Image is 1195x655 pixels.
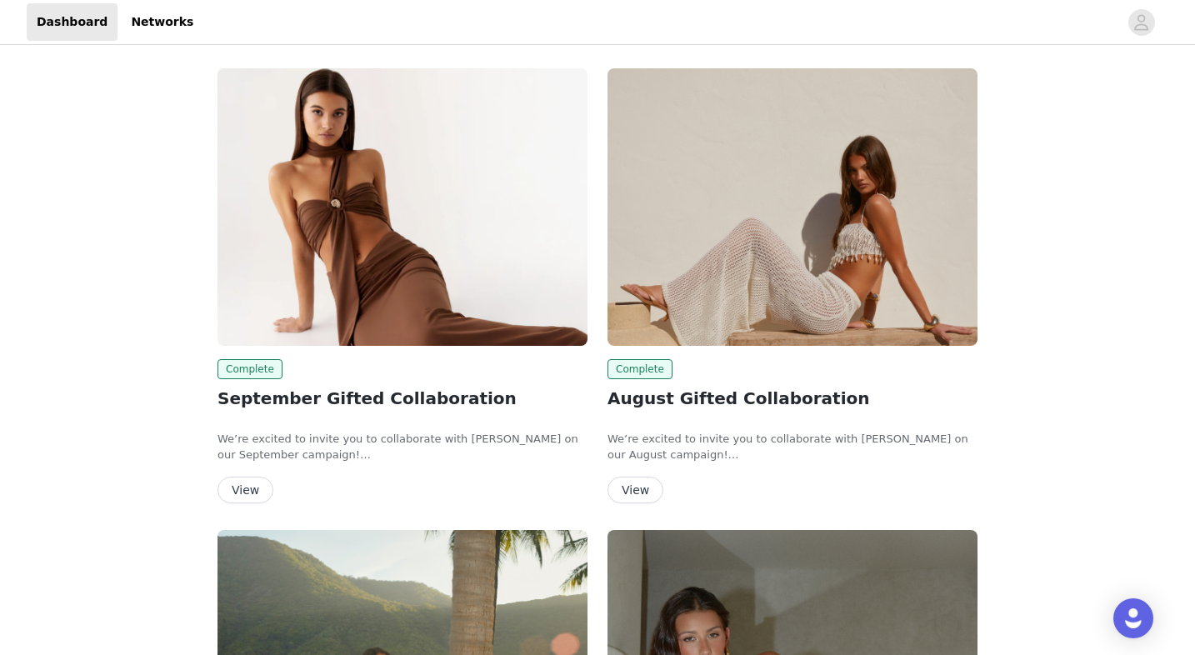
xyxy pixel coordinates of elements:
img: Peppermayo USA [217,68,587,346]
span: Complete [217,359,282,379]
div: Open Intercom Messenger [1113,598,1153,638]
h2: August Gifted Collaboration [607,386,977,411]
div: avatar [1133,9,1149,36]
a: Networks [121,3,203,41]
button: View [607,477,663,503]
h2: September Gifted Collaboration [217,386,587,411]
img: Peppermayo USA [607,68,977,346]
p: We’re excited to invite you to collaborate with [PERSON_NAME] on our September campaign! [217,431,587,463]
a: View [217,484,273,497]
a: Dashboard [27,3,117,41]
span: Complete [607,359,672,379]
a: View [607,484,663,497]
p: We’re excited to invite you to collaborate with [PERSON_NAME] on our August campaign! [607,431,977,463]
button: View [217,477,273,503]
